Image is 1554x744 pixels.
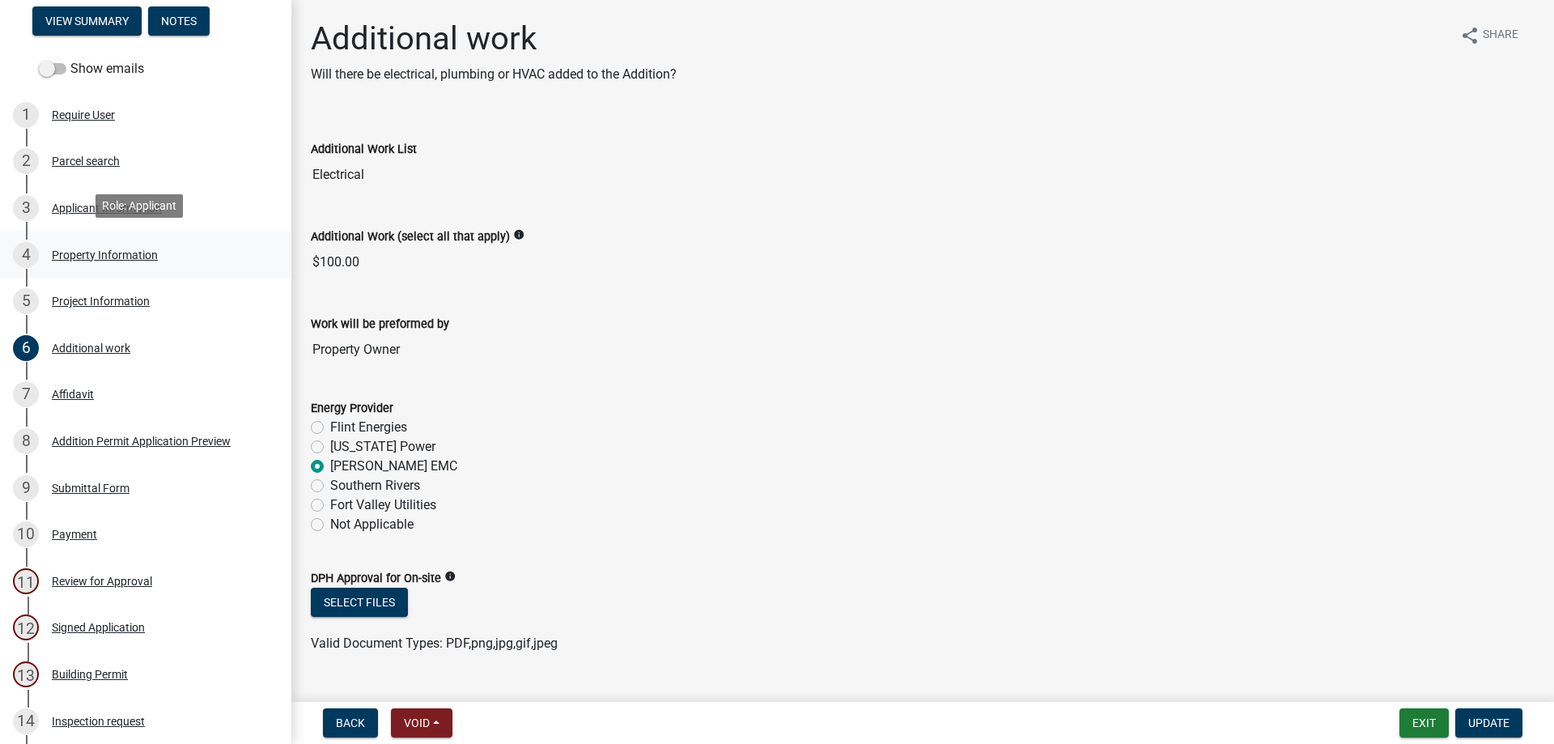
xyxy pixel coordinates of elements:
[404,716,430,729] span: Void
[52,483,129,494] div: Submittal Form
[52,342,130,354] div: Additional work
[13,521,39,547] div: 10
[13,381,39,407] div: 7
[39,59,144,79] label: Show emails
[52,295,150,307] div: Project Information
[148,6,210,36] button: Notes
[13,335,39,361] div: 6
[13,148,39,174] div: 2
[311,65,677,84] p: Will there be electrical, plumbing or HVAC added to the Addition?
[52,249,158,261] div: Property Information
[311,636,558,651] span: Valid Document Types: PDF,png,jpg,gif,jpeg
[330,418,407,437] label: Flint Energies
[1447,19,1531,51] button: shareShare
[52,669,128,680] div: Building Permit
[513,229,524,240] i: info
[96,194,183,218] div: Role: Applicant
[323,708,378,738] button: Back
[311,319,449,330] label: Work will be preformed by
[311,144,417,155] label: Additional Work List
[52,716,145,727] div: Inspection request
[13,475,39,501] div: 9
[13,661,39,687] div: 13
[13,568,39,594] div: 11
[330,457,457,476] label: [PERSON_NAME] EMC
[13,428,39,454] div: 8
[311,232,510,243] label: Additional Work (select all that apply)
[1399,708,1449,738] button: Exit
[1483,26,1518,45] span: Share
[1460,26,1480,45] i: share
[52,202,162,214] div: Applicant Information
[13,102,39,128] div: 1
[13,708,39,734] div: 14
[52,576,152,587] div: Review for Approval
[52,389,94,400] div: Affidavit
[52,155,120,167] div: Parcel search
[1468,716,1509,729] span: Update
[444,571,456,582] i: info
[330,515,414,534] label: Not Applicable
[52,529,97,540] div: Payment
[330,495,436,515] label: Fort Valley Utilities
[148,15,210,28] wm-modal-confirm: Notes
[52,109,115,121] div: Require User
[311,403,393,415] label: Energy Provider
[52,622,145,633] div: Signed Application
[52,436,231,447] div: Addition Permit Application Preview
[311,588,408,617] button: Select files
[330,437,435,457] label: [US_STATE] Power
[311,573,441,585] label: DPH Approval for On-site
[1455,708,1522,738] button: Update
[13,288,39,314] div: 5
[13,242,39,268] div: 4
[391,708,452,738] button: Void
[13,195,39,221] div: 3
[32,6,142,36] button: View Summary
[311,19,677,58] h1: Additional work
[330,476,420,495] label: Southern Rivers
[13,614,39,640] div: 12
[32,15,142,28] wm-modal-confirm: Summary
[336,716,365,729] span: Back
